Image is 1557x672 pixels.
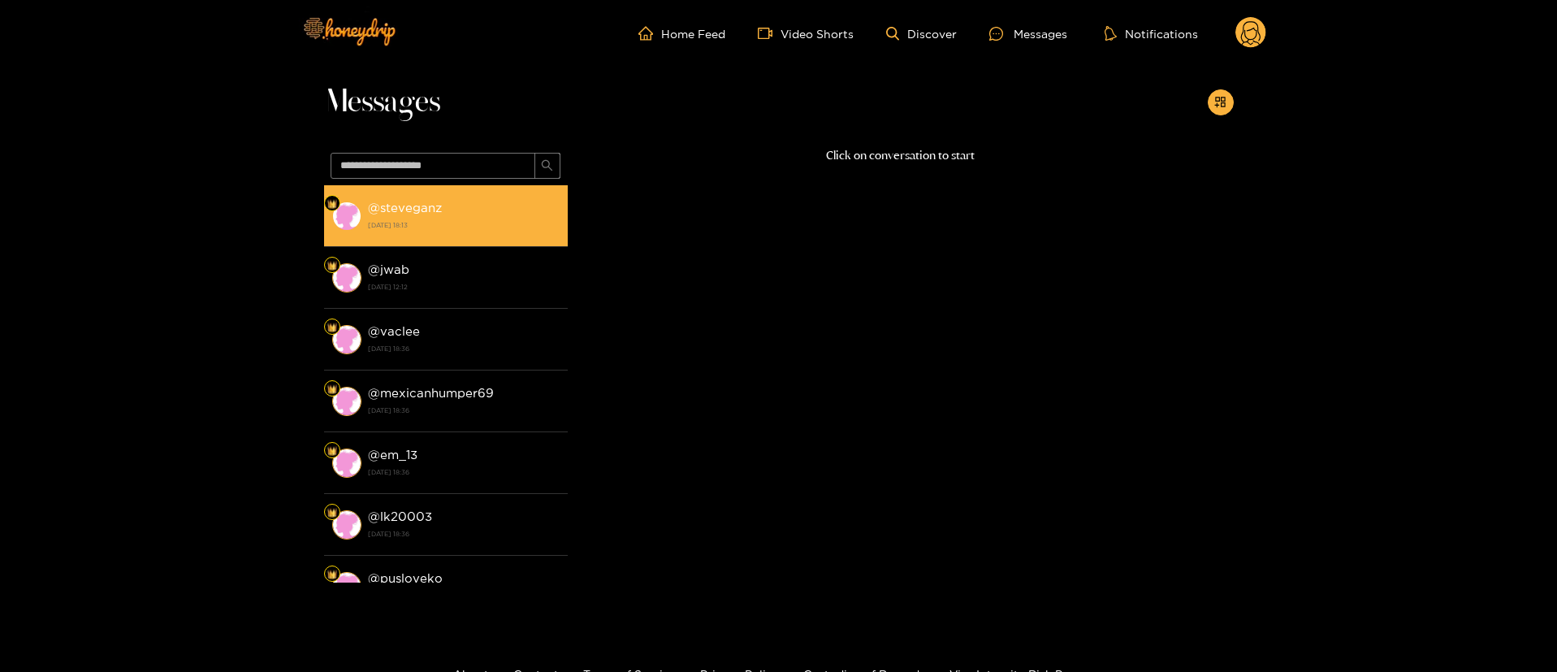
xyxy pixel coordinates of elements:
[368,527,560,541] strong: [DATE] 18:36
[368,201,442,215] strong: @ steveganz
[332,449,361,478] img: conversation
[638,26,725,41] a: Home Feed
[886,27,957,41] a: Discover
[1214,96,1226,110] span: appstore-add
[1100,25,1203,41] button: Notifications
[568,146,1234,165] p: Click on conversation to start
[368,262,409,276] strong: @ jwab
[1208,89,1234,115] button: appstore-add
[989,24,1067,43] div: Messages
[327,261,337,271] img: Fan Level
[368,280,560,294] strong: [DATE] 12:12
[327,570,337,579] img: Fan Level
[368,341,560,356] strong: [DATE] 18:36
[324,83,440,122] span: Messages
[332,510,361,540] img: conversation
[368,509,432,523] strong: @ lk20003
[368,386,494,400] strong: @ mexicanhumper69
[368,571,443,585] strong: @ pusloveko
[368,218,560,232] strong: [DATE] 18:13
[758,26,781,41] span: video-camera
[368,324,420,338] strong: @ vaclee
[327,446,337,456] img: Fan Level
[327,508,337,518] img: Fan Level
[332,572,361,601] img: conversation
[332,202,361,231] img: conversation
[332,325,361,354] img: conversation
[758,26,854,41] a: Video Shorts
[332,263,361,293] img: conversation
[368,448,417,462] strong: @ em_13
[638,26,661,41] span: home
[327,199,337,209] img: Fan Level
[541,159,553,173] span: search
[327,323,337,332] img: Fan Level
[368,465,560,479] strong: [DATE] 18:36
[332,387,361,416] img: conversation
[327,384,337,394] img: Fan Level
[534,153,560,179] button: search
[368,403,560,418] strong: [DATE] 18:36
